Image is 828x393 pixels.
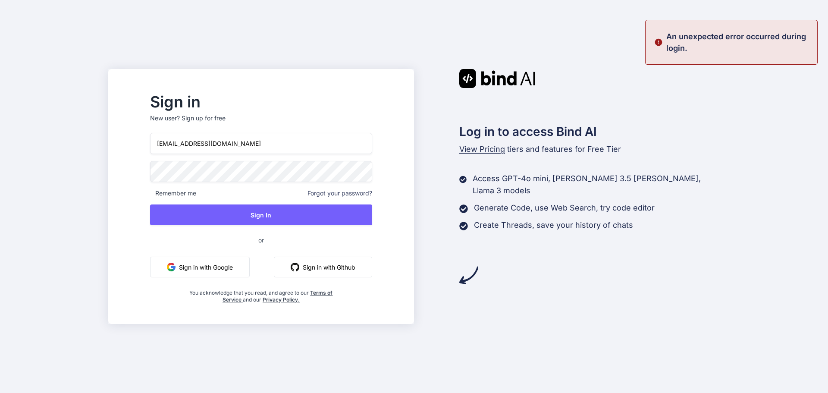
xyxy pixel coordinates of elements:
a: Privacy Policy. [263,296,300,303]
button: Sign in with Google [150,257,250,277]
span: or [224,230,298,251]
a: Terms of Service [223,289,333,303]
button: Sign In [150,204,372,225]
p: Access GPT-4o mini, [PERSON_NAME] 3.5 [PERSON_NAME], Llama 3 models [473,173,720,197]
img: github [291,263,299,271]
img: arrow [459,266,478,285]
button: Sign in with Github [274,257,372,277]
img: google [167,263,176,271]
img: Bind AI logo [459,69,535,88]
div: Sign up for free [182,114,226,123]
p: New user? [150,114,372,133]
span: View Pricing [459,145,505,154]
p: An unexpected error occurred during login. [666,31,812,54]
div: You acknowledge that you read, and agree to our and our [187,284,336,303]
img: alert [654,31,663,54]
p: tiers and features for Free Tier [459,143,720,155]
input: Login or Email [150,133,372,154]
span: Remember me [150,189,196,198]
h2: Sign in [150,95,372,109]
h2: Log in to access Bind AI [459,123,720,141]
p: Generate Code, use Web Search, try code editor [474,202,655,214]
span: Forgot your password? [307,189,372,198]
p: Create Threads, save your history of chats [474,219,633,231]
